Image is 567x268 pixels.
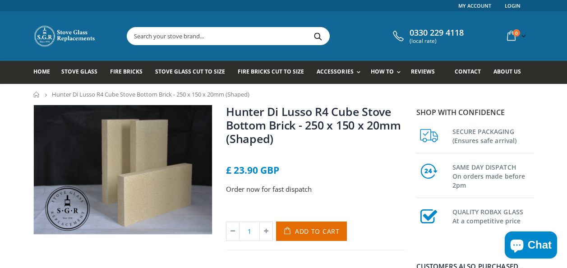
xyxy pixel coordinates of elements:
[276,222,347,241] button: Add to Cart
[371,61,405,84] a: How To
[238,68,304,75] span: Fire Bricks Cut To Size
[226,164,279,176] span: £ 23.90 GBP
[52,90,249,98] span: Hunter Di Lusso R4 Cube Stove Bottom Brick - 250 x 150 x 20mm (Shaped)
[317,61,364,84] a: Accessories
[34,105,212,234] img: 3_fire_bricks-2-min_8b57e517-6b85-4762-8cf0-09508255da09_800x_crop_center.jpg
[61,61,104,84] a: Stove Glass
[226,184,406,194] p: Order now for fast dispatch
[226,104,401,146] a: Hunter Di Lusso R4 Cube Stove Bottom Brick - 250 x 150 x 20mm (Shaped)
[452,161,534,190] h3: SAME DAY DISPATCH On orders made before 2pm
[513,29,520,37] span: 0
[308,28,328,45] button: Search
[416,107,534,118] p: Shop with confidence
[452,125,534,145] h3: SECURE PACKAGING (Ensures safe arrival)
[33,68,50,75] span: Home
[411,68,435,75] span: Reviews
[371,68,394,75] span: How To
[127,28,430,45] input: Search your stove brand...
[502,231,560,261] inbox-online-store-chat: Shopify online store chat
[317,68,353,75] span: Accessories
[238,61,311,84] a: Fire Bricks Cut To Size
[410,38,464,44] span: (local rate)
[155,68,225,75] span: Stove Glass Cut To Size
[33,92,40,97] a: Home
[493,68,521,75] span: About us
[411,61,442,84] a: Reviews
[455,68,481,75] span: Contact
[503,27,528,45] a: 0
[455,61,488,84] a: Contact
[110,68,143,75] span: Fire Bricks
[110,61,149,84] a: Fire Bricks
[61,68,97,75] span: Stove Glass
[33,61,57,84] a: Home
[33,25,97,47] img: Stove Glass Replacement
[452,206,534,226] h3: QUALITY ROBAX GLASS At a competitive price
[410,28,464,38] span: 0330 229 4118
[295,227,340,236] span: Add to Cart
[493,61,528,84] a: About us
[155,61,232,84] a: Stove Glass Cut To Size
